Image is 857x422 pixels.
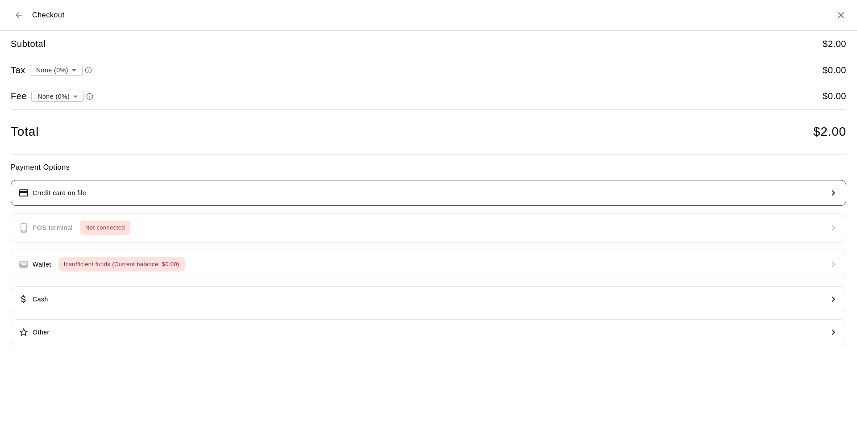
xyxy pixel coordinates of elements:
div: Checkout [11,7,65,23]
p: Credit card on file [33,188,86,198]
h5: Tax [11,64,25,76]
h6: Payment Options [11,162,846,173]
h5: Subtotal [11,38,46,50]
h5: $ 2.00 [823,38,846,50]
button: Cash [11,286,846,312]
p: Other [33,328,50,337]
h5: Fee [11,90,27,102]
button: Close [836,10,846,21]
button: Back to cart [11,7,27,23]
div: None (0%) [31,88,84,104]
h4: Total [11,124,39,140]
button: Other [11,319,846,345]
h5: $ 0.00 [823,90,846,102]
p: Cash [33,295,48,304]
div: None (0%) [30,62,83,78]
button: Credit card on file [11,180,846,206]
h5: $ 0.00 [823,64,846,76]
h4: $ 2.00 [813,124,846,140]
